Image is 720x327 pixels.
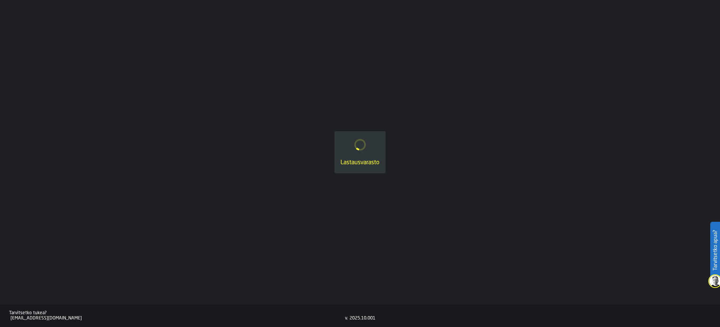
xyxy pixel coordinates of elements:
[340,158,380,167] div: Lastausvarasto
[349,316,375,321] div: 2025.10.001
[345,316,348,321] div: v.
[9,310,345,316] div: Tarvitsetko tukea?
[11,316,345,321] div: [EMAIL_ADDRESS][DOMAIN_NAME]
[9,310,345,321] a: Tarvitsetko tukea?[EMAIL_ADDRESS][DOMAIN_NAME]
